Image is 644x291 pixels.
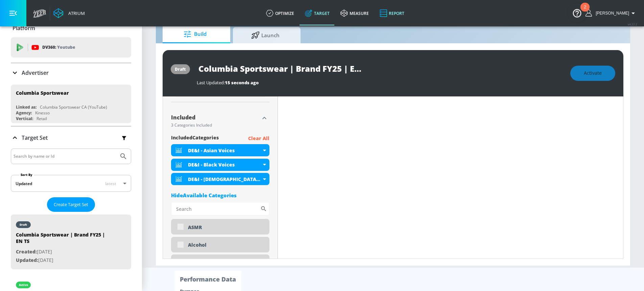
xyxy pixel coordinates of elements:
[19,283,28,287] div: active
[11,127,131,149] div: Target Set
[40,104,107,110] div: Columbia Sportswear CA (YouTube)
[16,231,111,248] div: Columbia Sportswear | Brand FY25 | EN TS
[593,11,629,16] span: login as: harvir.chahal@zefr.com
[248,134,269,143] p: Clear All
[628,22,637,26] span: v 4.22.2
[171,159,269,171] div: DE&I - Black Voices
[16,90,69,96] div: Columbia Sportswear
[171,173,269,185] div: DE&I - [DEMOGRAPHIC_DATA] Voices
[16,248,111,256] p: [DATE]
[16,248,37,255] span: Created:
[16,110,32,116] div: Agency:
[22,69,49,76] p: Advertiser
[11,19,131,38] div: Platform
[171,237,269,252] div: Alcohol
[261,1,300,25] a: optimize
[16,181,32,186] div: Updated
[16,104,37,110] div: Linked as:
[171,202,260,216] input: Search
[47,197,95,212] button: Create Target Set
[300,1,335,25] a: Target
[35,110,50,116] div: Kinesso
[586,9,637,17] button: [PERSON_NAME]
[584,7,586,16] div: 2
[16,256,111,265] p: [DATE]
[171,219,269,234] div: ASMR
[175,66,186,72] div: draft
[13,24,35,32] p: Platform
[225,80,259,86] span: 15 seconds ago
[11,37,131,58] div: DV360: Youtube
[105,181,116,186] span: latest
[57,44,75,51] p: Youtube
[11,215,131,269] div: draftColumbia Sportswear | Brand FY25 | EN TSCreated:[DATE]Updated:[DATE]
[16,116,33,121] div: Vertical:
[11,85,131,123] div: Columbia SportswearLinked as:Columbia Sportswear CA (YouTube)Agency:KinessoVertical:Retail
[53,8,85,18] a: Atrium
[188,176,261,182] div: DE&I - [DEMOGRAPHIC_DATA] Voices
[335,1,374,25] a: measure
[16,257,38,263] span: Updated:
[197,80,564,86] div: Last Updated:
[66,10,85,16] div: Atrium
[171,123,259,127] div: 3 Categories Included
[20,223,27,226] div: draft
[11,63,131,82] div: Advertiser
[240,27,291,43] span: Launch
[188,161,261,168] div: DE&I - Black Voices
[42,44,75,51] p: DV360:
[171,144,269,156] div: DE&I - Asian Voices
[188,224,264,230] div: ASMR
[169,26,221,42] span: Build
[568,3,587,22] button: Open Resource Center, 2 new notifications
[19,173,34,177] label: Sort By
[22,134,48,141] p: Target Set
[37,116,47,121] div: Retail
[188,242,264,248] div: Alcohol
[188,147,261,154] div: DE&I - Asian Voices
[14,152,116,161] input: Search by name or Id
[171,192,269,199] div: HideAvailable Categories
[171,134,219,143] span: included Categories
[374,1,410,25] a: Report
[171,115,259,120] div: Included
[54,201,88,208] span: Create Target Set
